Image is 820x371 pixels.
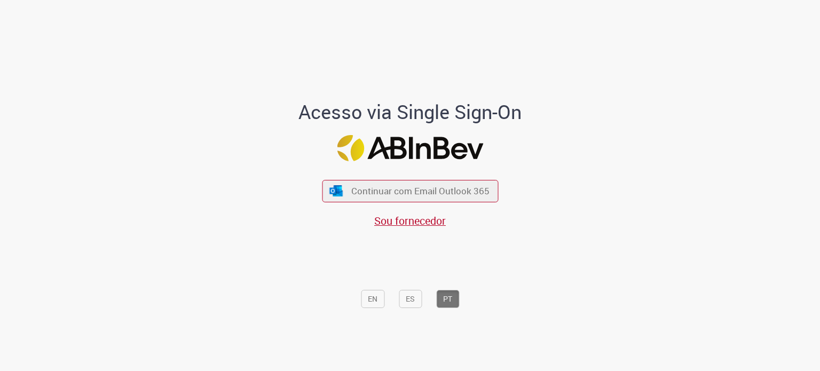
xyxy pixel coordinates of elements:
button: ES [399,290,422,308]
span: Continuar com Email Outlook 365 [351,185,490,197]
img: ícone Azure/Microsoft 360 [329,185,344,196]
button: EN [361,290,384,308]
button: PT [436,290,459,308]
a: Sou fornecedor [374,214,446,228]
img: Logo ABInBev [337,135,483,161]
h1: Acesso via Single Sign-On [262,101,558,123]
button: ícone Azure/Microsoft 360 Continuar com Email Outlook 365 [322,180,498,202]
